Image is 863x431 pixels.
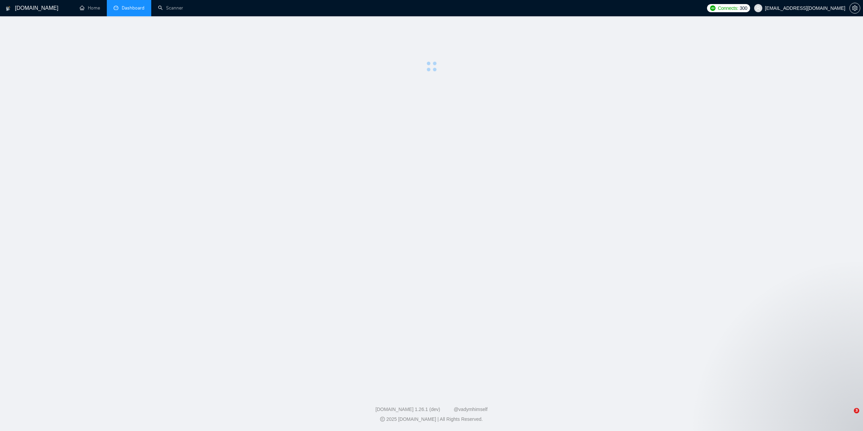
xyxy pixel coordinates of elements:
span: dashboard [114,5,118,10]
span: copyright [380,417,385,422]
a: searchScanner [158,5,183,11]
span: Dashboard [122,5,144,11]
a: @vadymhimself [454,407,488,412]
img: logo [6,3,11,14]
span: setting [850,5,860,11]
a: homeHome [80,5,100,11]
a: setting [849,5,860,11]
div: 2025 [DOMAIN_NAME] | All Rights Reserved. [5,416,858,423]
span: 3 [854,408,859,413]
span: Connects: [718,4,738,12]
button: setting [849,3,860,14]
img: upwork-logo.png [710,5,715,11]
span: 300 [740,4,747,12]
span: user [756,6,761,11]
iframe: Intercom live chat [840,408,856,424]
a: [DOMAIN_NAME] 1.26.1 (dev) [375,407,440,412]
